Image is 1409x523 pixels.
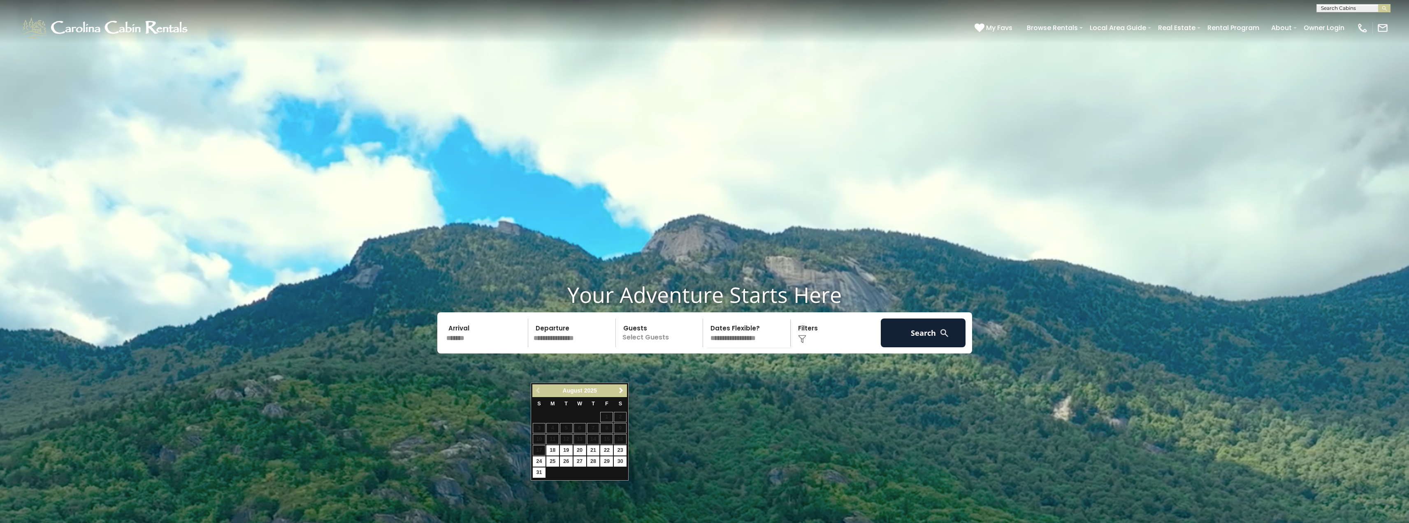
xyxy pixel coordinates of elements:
[1377,22,1388,34] img: mail-regular-white.png
[616,386,626,396] a: Next
[546,445,559,456] a: 18
[533,456,545,467] a: 24
[600,456,613,467] a: 29
[550,401,555,407] span: Monday
[564,401,568,407] span: Tuesday
[939,328,949,338] img: search-regular-white.png
[546,456,559,467] a: 25
[587,445,600,456] a: 21
[619,401,622,407] span: Saturday
[881,318,966,347] button: Search
[986,23,1012,33] span: My Favs
[537,401,541,407] span: Sunday
[618,387,624,394] span: Next
[975,23,1014,33] a: My Favs
[587,456,600,467] a: 28
[563,387,583,394] span: August
[577,401,582,407] span: Wednesday
[798,335,806,343] img: filter--v1.png
[560,445,573,456] a: 19
[614,445,627,456] a: 23
[21,16,191,40] img: White-1-1-2.png
[618,318,703,347] p: Select Guests
[6,282,1403,307] h1: Your Adventure Starts Here
[573,456,586,467] a: 27
[1023,21,1082,35] a: Browse Rentals
[592,401,595,407] span: Thursday
[1154,21,1200,35] a: Real Estate
[614,456,627,467] a: 30
[600,445,613,456] a: 22
[1086,21,1150,35] a: Local Area Guide
[584,387,597,394] span: 2025
[1300,21,1349,35] a: Owner Login
[573,445,586,456] a: 20
[1267,21,1296,35] a: About
[1357,22,1368,34] img: phone-regular-white.png
[560,456,573,467] a: 26
[1203,21,1263,35] a: Rental Program
[605,401,608,407] span: Friday
[533,467,545,478] a: 31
